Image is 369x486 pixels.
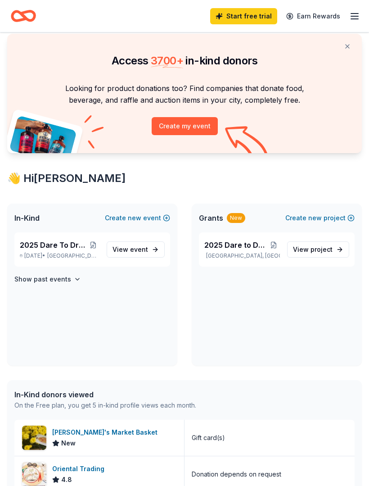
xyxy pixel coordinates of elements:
div: On the Free plan, you get 5 in-kind profile views each month. [14,400,196,411]
span: new [308,213,322,223]
span: Grants [199,213,223,223]
span: View [293,244,333,255]
span: project [310,245,333,253]
a: Start free trial [210,8,277,24]
span: View [112,244,148,255]
p: [GEOGRAPHIC_DATA], [GEOGRAPHIC_DATA] [204,252,280,259]
span: 2025 Dare to Dream Gala [204,240,267,250]
span: New [61,438,76,449]
img: Curvy arrow [225,126,270,160]
img: Image for Joe's Market Basket [22,426,46,450]
span: [GEOGRAPHIC_DATA], [GEOGRAPHIC_DATA] [47,252,99,259]
div: In-Kind donors viewed [14,389,196,400]
button: Createnewproject [285,213,355,223]
a: View event [107,241,165,258]
div: Gift card(s) [192,432,225,443]
span: Access in-kind donors [112,54,257,67]
div: Oriental Trading [52,463,108,474]
span: 3700 + [151,54,183,67]
div: New [227,213,245,223]
button: Createnewevent [105,213,170,223]
p: Looking for product donations too? Find companies that donate food, beverage, and raffle and auct... [18,82,351,106]
p: [DATE] • [20,252,99,259]
h4: Show past events [14,274,71,285]
a: Earn Rewards [281,8,346,24]
a: View project [287,241,349,258]
div: Donation depends on request [192,469,281,480]
div: 👋 Hi [PERSON_NAME] [7,171,362,186]
div: [PERSON_NAME]'s Market Basket [52,427,161,438]
a: Home [11,5,36,27]
span: event [130,245,148,253]
span: 4.8 [61,474,72,485]
span: In-Kind [14,213,40,223]
span: new [128,213,141,223]
button: Show past events [14,274,81,285]
button: Create my event [152,117,218,135]
span: 2025 Dare To Dream Gala [20,240,86,250]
